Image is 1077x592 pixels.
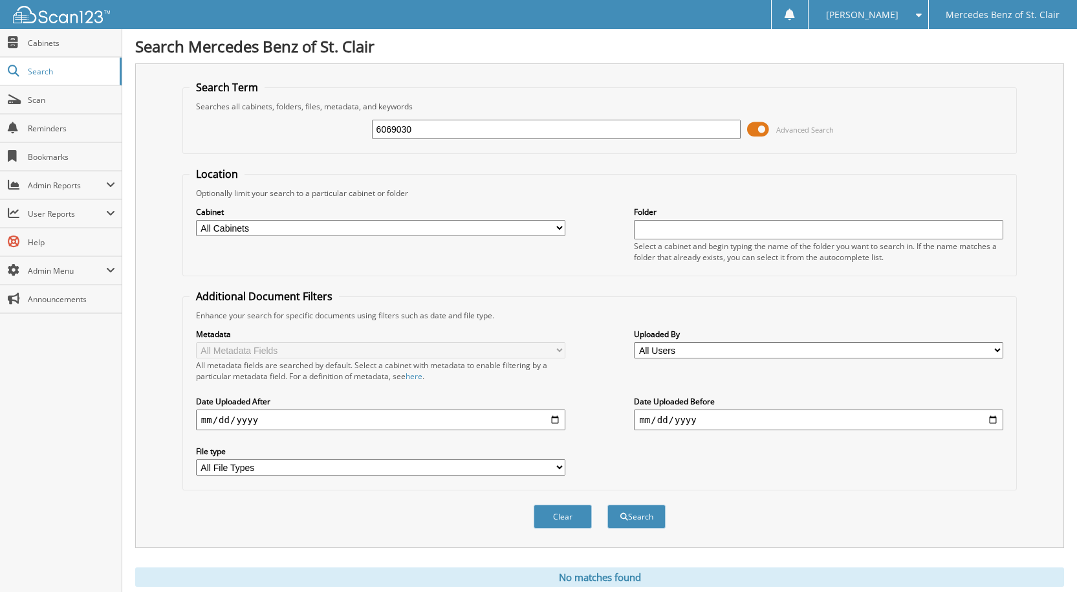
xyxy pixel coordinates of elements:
[13,6,110,23] img: scan123-logo-white.svg
[190,188,1010,199] div: Optionally limit your search to a particular cabinet or folder
[190,167,245,181] legend: Location
[826,11,898,19] span: [PERSON_NAME]
[28,294,115,305] span: Announcements
[634,329,1003,340] label: Uploaded By
[196,446,565,457] label: File type
[607,505,666,529] button: Search
[28,123,115,134] span: Reminders
[534,505,592,529] button: Clear
[190,310,1010,321] div: Enhance your search for specific documents using filters such as date and file type.
[634,206,1003,217] label: Folder
[776,125,834,135] span: Advanced Search
[634,241,1003,263] div: Select a cabinet and begin typing the name of the folder you want to search in. If the name match...
[28,94,115,105] span: Scan
[196,329,565,340] label: Metadata
[28,38,115,49] span: Cabinets
[196,410,565,430] input: start
[135,567,1064,587] div: No matches found
[28,265,106,276] span: Admin Menu
[28,237,115,248] span: Help
[135,36,1064,57] h1: Search Mercedes Benz of St. Clair
[190,80,265,94] legend: Search Term
[634,396,1003,407] label: Date Uploaded Before
[190,101,1010,112] div: Searches all cabinets, folders, files, metadata, and keywords
[28,208,106,219] span: User Reports
[634,410,1003,430] input: end
[406,371,422,382] a: here
[196,206,565,217] label: Cabinet
[28,151,115,162] span: Bookmarks
[28,66,113,77] span: Search
[190,289,339,303] legend: Additional Document Filters
[196,360,565,382] div: All metadata fields are searched by default. Select a cabinet with metadata to enable filtering b...
[946,11,1060,19] span: Mercedes Benz of St. Clair
[196,396,565,407] label: Date Uploaded After
[28,180,106,191] span: Admin Reports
